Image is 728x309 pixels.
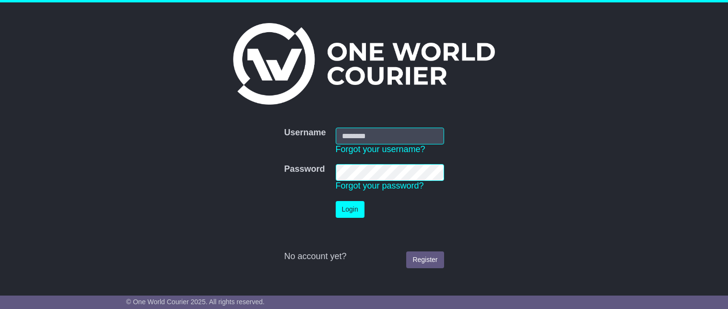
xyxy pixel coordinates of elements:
[406,251,444,268] a: Register
[336,144,425,154] a: Forgot your username?
[126,298,265,306] span: © One World Courier 2025. All rights reserved.
[336,201,364,218] button: Login
[336,181,424,190] a: Forgot your password?
[284,251,444,262] div: No account yet?
[284,164,325,175] label: Password
[233,23,495,105] img: One World
[284,128,326,138] label: Username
